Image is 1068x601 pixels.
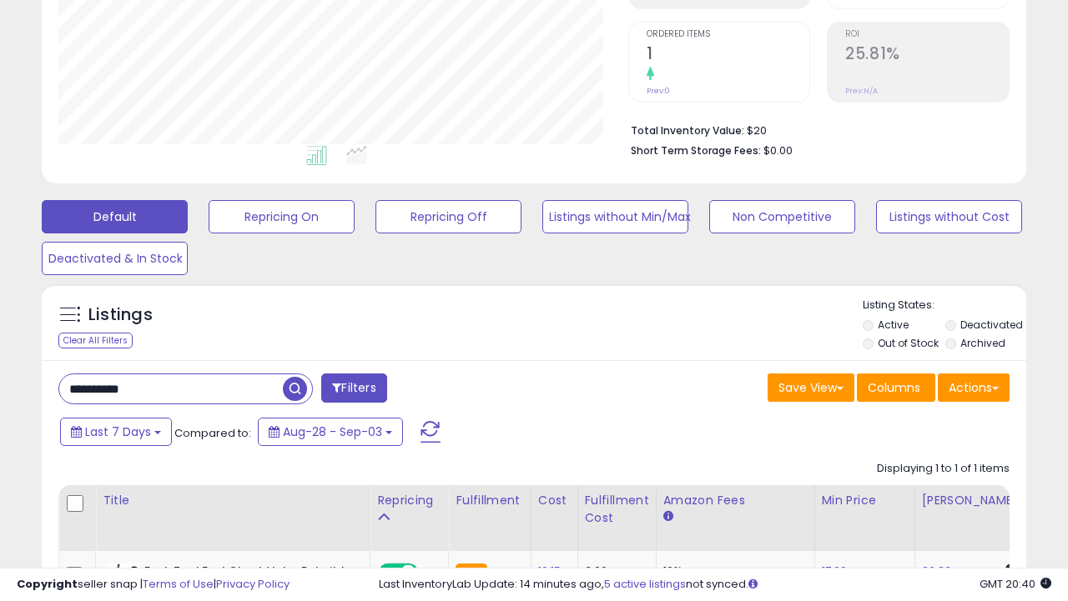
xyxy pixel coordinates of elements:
[456,492,523,509] div: Fulfillment
[960,336,1005,350] label: Archived
[17,576,78,592] strong: Copyright
[845,44,1009,67] h2: 25.81%
[377,492,441,509] div: Repricing
[631,123,744,138] b: Total Inventory Value:
[216,576,290,592] a: Privacy Policy
[174,425,251,441] span: Compared to:
[938,373,1010,402] button: Actions
[258,418,403,446] button: Aug-28 - Sep-03
[42,200,188,233] button: Default
[538,492,571,509] div: Cost
[663,492,808,509] div: Amazon Fees
[209,200,355,233] button: Repricing On
[631,143,761,158] b: Short Term Storage Fees:
[822,492,908,509] div: Min Price
[85,423,151,440] span: Last 7 Days
[845,86,878,96] small: Prev: N/A
[663,509,673,524] small: Amazon Fees.
[877,461,1010,477] div: Displaying 1 to 1 of 1 items
[709,200,855,233] button: Non Competitive
[876,200,1022,233] button: Listings without Cost
[647,86,670,96] small: Prev: 0
[647,30,810,39] span: Ordered Items
[321,373,386,403] button: Filters
[42,242,188,275] button: Deactivated & In Stock
[960,318,1023,332] label: Deactivated
[863,298,1026,313] p: Listing States:
[379,577,1051,593] div: Last InventoryLab Update: 14 minutes ago, not synced.
[103,492,363,509] div: Title
[878,336,939,350] label: Out of Stock
[143,576,214,592] a: Terms of Use
[604,576,686,592] a: 5 active listings
[631,119,998,139] li: $20
[878,318,909,332] label: Active
[88,303,153,327] h5: Listings
[768,373,854,402] button: Save View
[17,577,290,593] div: seller snap | |
[647,44,810,67] h2: 1
[980,576,1051,592] span: 2025-09-11 20:40 GMT
[60,418,172,446] button: Last 7 Days
[845,30,1009,39] span: ROI
[375,200,521,233] button: Repricing Off
[283,423,382,440] span: Aug-28 - Sep-03
[922,492,1021,509] div: [PERSON_NAME]
[542,200,688,233] button: Listings without Min/Max
[868,379,920,396] span: Columns
[857,373,935,402] button: Columns
[763,143,793,158] span: $0.00
[58,333,133,348] div: Clear All Filters
[585,492,649,527] div: Fulfillment Cost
